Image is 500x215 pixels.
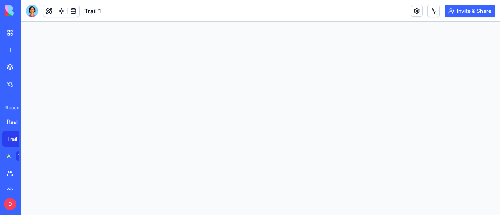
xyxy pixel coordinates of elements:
[7,135,29,143] div: Trail 1
[16,151,29,161] div: TRY
[2,114,34,130] a: Real Estate AI Assistant
[84,6,101,16] span: Trail 1
[2,131,34,147] a: Trail 1
[2,105,19,111] span: Recent
[7,152,11,160] div: AI Logo Generator
[5,5,54,16] img: logo
[2,148,34,164] a: AI Logo GeneratorTRY
[4,198,16,210] span: D
[7,118,29,126] div: Real Estate AI Assistant
[445,5,495,17] button: Invite & Share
